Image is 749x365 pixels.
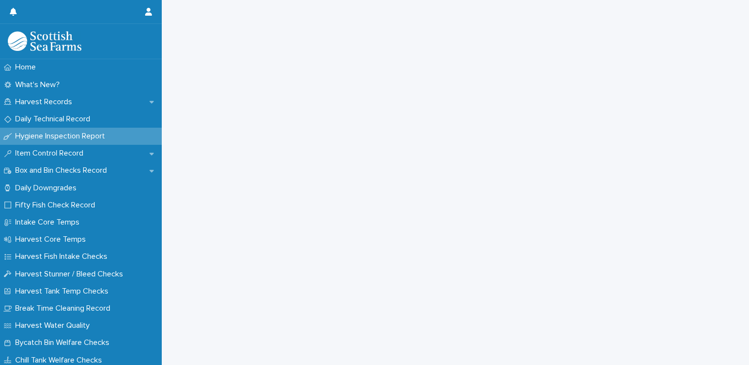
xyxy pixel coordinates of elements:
[11,97,80,107] p: Harvest Records
[11,287,116,296] p: Harvest Tank Temp Checks
[11,63,44,72] p: Home
[11,235,94,244] p: Harvest Core Temps
[11,304,118,313] p: Break Time Cleaning Record
[11,132,113,141] p: Hygiene Inspection Report
[11,218,87,227] p: Intake Core Temps
[11,114,98,124] p: Daily Technical Record
[11,80,68,90] p: What's New?
[11,201,103,210] p: Fifty Fish Check Record
[8,31,81,51] img: mMrefqRFQpe26GRNOUkG
[11,321,98,330] p: Harvest Water Quality
[11,356,110,365] p: Chill Tank Welfare Checks
[11,166,115,175] p: Box and Bin Checks Record
[11,338,117,347] p: Bycatch Bin Welfare Checks
[11,183,84,193] p: Daily Downgrades
[11,252,115,261] p: Harvest Fish Intake Checks
[11,270,131,279] p: Harvest Stunner / Bleed Checks
[11,149,91,158] p: Item Control Record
